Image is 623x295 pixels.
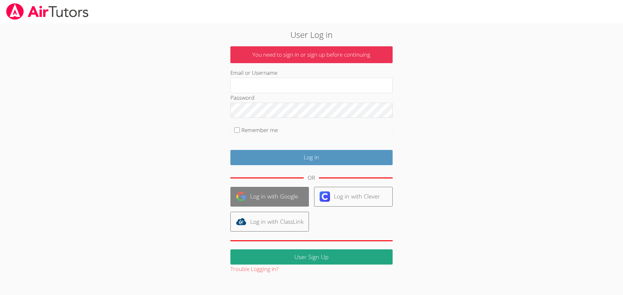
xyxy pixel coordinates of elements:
[320,191,330,202] img: clever-logo-6eab21bc6e7a338710f1a6ff85c0baf02591cd810cc4098c63d3a4b26e2feb20.svg
[230,150,393,165] input: Log in
[236,216,246,227] img: classlink-logo-d6bb404cc1216ec64c9a2012d9dc4662098be43eaf13dc465df04b49fa7ab582.svg
[6,3,89,20] img: airtutors_banner-c4298cdbf04f3fff15de1276eac7730deb9818008684d7c2e4769d2f7ddbe033.png
[314,187,393,207] a: Log in with Clever
[230,249,393,265] a: User Sign Up
[230,94,254,101] label: Password
[230,69,277,76] label: Email or Username
[236,191,246,202] img: google-logo-50288ca7cdecda66e5e0955fdab243c47b7ad437acaf1139b6f446037453330a.svg
[241,126,278,134] label: Remember me
[230,46,393,63] p: You need to sign in or sign up before continuing
[230,212,309,232] a: Log in with ClassLink
[230,187,309,207] a: Log in with Google
[230,265,278,274] button: Trouble Logging In?
[308,173,315,183] div: OR
[143,28,480,41] h2: User Log in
